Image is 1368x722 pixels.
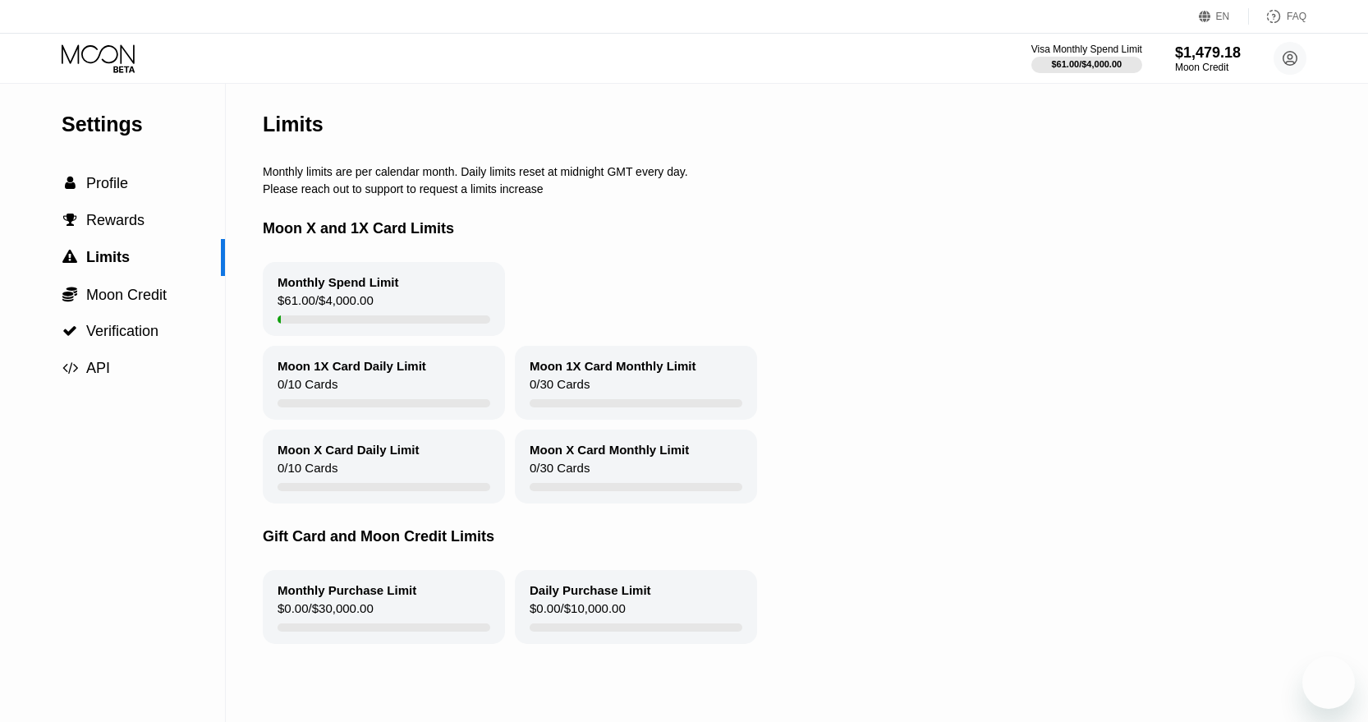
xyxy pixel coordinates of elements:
div: Please reach out to support to request a limits increase [263,182,1357,195]
div: Moon Credit [1175,62,1241,73]
div: Monthly Purchase Limit [278,583,416,597]
div:  [62,213,78,228]
iframe: Кнопка запуска окна обмена сообщениями [1302,656,1355,709]
span:  [62,286,77,302]
div: Monthly Spend Limit [278,275,399,289]
div: $61.00 / $4,000.00 [1052,59,1122,69]
div: FAQ [1249,8,1306,25]
div: $1,479.18 [1175,44,1241,62]
div:  [62,324,78,338]
div: EN [1216,11,1230,22]
div: Daily Purchase Limit [530,583,651,597]
div: Moon 1X Card Monthly Limit [530,359,696,373]
div: 0 / 10 Cards [278,461,337,483]
div: $61.00 / $4,000.00 [278,293,374,315]
div:  [62,286,78,302]
div: Settings [62,113,225,136]
span:  [63,213,77,228]
div: Limits [263,113,324,136]
span:  [65,176,76,191]
div: 0 / 30 Cards [530,377,590,399]
div: EN [1199,8,1249,25]
div:  [62,176,78,191]
div: Moon 1X Card Daily Limit [278,359,426,373]
div: FAQ [1287,11,1306,22]
span: Moon Credit [86,287,167,303]
div: Moon X Card Daily Limit [278,443,420,457]
div: Moon X and 1X Card Limits [263,195,1357,262]
div: 0 / 30 Cards [530,461,590,483]
div: Gift Card and Moon Credit Limits [263,504,1357,570]
span: Limits [86,249,130,265]
span: Profile [86,175,128,191]
div: 0 / 10 Cards [278,377,337,399]
div: $0.00 / $30,000.00 [278,601,374,623]
span: Verification [86,323,158,339]
div: $1,479.18Moon Credit [1175,44,1241,73]
span:  [62,361,78,375]
div:  [62,250,78,264]
span:  [62,250,77,264]
div: Visa Monthly Spend Limit$61.00/$4,000.00 [1031,44,1142,73]
div: Visa Monthly Spend Limit [1031,44,1142,55]
div: Monthly limits are per calendar month. Daily limits reset at midnight GMT every day. [263,165,1357,178]
div: $0.00 / $10,000.00 [530,601,626,623]
span: API [86,360,110,376]
div: Moon X Card Monthly Limit [530,443,689,457]
span:  [62,324,77,338]
span: Rewards [86,212,145,228]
